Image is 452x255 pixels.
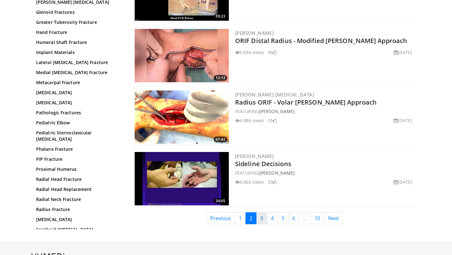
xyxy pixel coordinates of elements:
a: PIP Fracture [36,156,121,162]
a: 3 [256,212,267,224]
a: Glenoid Fractures [36,9,121,15]
a: [MEDICAL_DATA] [36,100,121,106]
a: Radius ORIF - Volar [PERSON_NAME] Approach [235,98,377,106]
a: 2 [245,212,256,224]
a: Proximal Humerus [36,166,121,172]
a: 10 [310,212,324,224]
a: Radius Fracture [36,206,121,213]
a: Greater Tuberosity Fracture [36,19,121,25]
span: 34:05 [214,198,227,204]
img: 0bb94230-a1db-477a-a18a-538924f8b4e5.300x170_q85_crop-smart_upscale.jpg [135,90,229,144]
a: [PERSON_NAME] [259,170,295,176]
a: Radial Neck Fracture [36,196,121,203]
li: 29 [268,117,277,124]
a: 6 [288,212,299,224]
a: Metacarpal Fracture [36,79,121,86]
a: Implant Materials [36,49,121,56]
a: Scaphoid [MEDICAL_DATA] [36,226,121,233]
a: Next [324,212,343,224]
a: [PERSON_NAME] [MEDICAL_DATA] [235,91,314,98]
a: 12:12 [135,29,229,82]
a: Phalanx Fracture [36,146,121,152]
a: [MEDICAL_DATA] [36,90,121,96]
li: [DATE] [394,117,412,124]
li: [DATE] [394,49,412,56]
li: 4,866 views [235,179,264,185]
a: Humeral Shaft Fracture [36,39,121,46]
a: 34:05 [135,152,229,205]
a: Previous [206,212,235,224]
a: ORIF Distal Radius - Modified [PERSON_NAME] Approach [235,36,407,45]
a: Radial Head Fracture [36,176,121,182]
li: 4,986 views [235,117,264,124]
a: 07:42 [135,90,229,144]
li: [DATE] [394,179,412,185]
span: 12:12 [214,75,227,81]
a: Sideline Decisions [235,160,291,168]
a: Medial [MEDICAL_DATA] Fracture [36,69,121,76]
img: 350d9cb3-9634-4f05-bdfd-061c4a31c78a.300x170_q85_crop-smart_upscale.jpg [135,152,229,205]
span: 07:42 [214,137,227,142]
div: FEATURING [235,170,415,176]
a: 1 [235,212,246,224]
a: [PERSON_NAME] [235,153,274,159]
div: FEATURING [235,108,415,115]
a: 5 [277,212,288,224]
a: Radial Head Replacement [36,186,121,193]
a: Pediatric Elbow [36,120,121,126]
nav: Search results pages [133,212,416,224]
li: 23 [268,179,277,185]
a: Pediatric Sternoclavicular [MEDICAL_DATA] [36,130,121,142]
a: [MEDICAL_DATA] [36,216,121,223]
a: [PERSON_NAME] [235,30,274,36]
a: Lateral [MEDICAL_DATA] Fracture [36,59,121,66]
img: a02770f0-3f98-4ffe-92af-c9f7e3f2f785.300x170_q85_crop-smart_upscale.jpg [135,29,229,82]
a: [PERSON_NAME] [259,108,295,114]
a: Pathologic Fractures [36,110,121,116]
span: 09:23 [214,14,227,19]
li: 5,036 views [235,49,264,56]
a: 4 [267,212,278,224]
a: Hand Fracture [36,29,121,35]
li: 36 [268,49,277,56]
